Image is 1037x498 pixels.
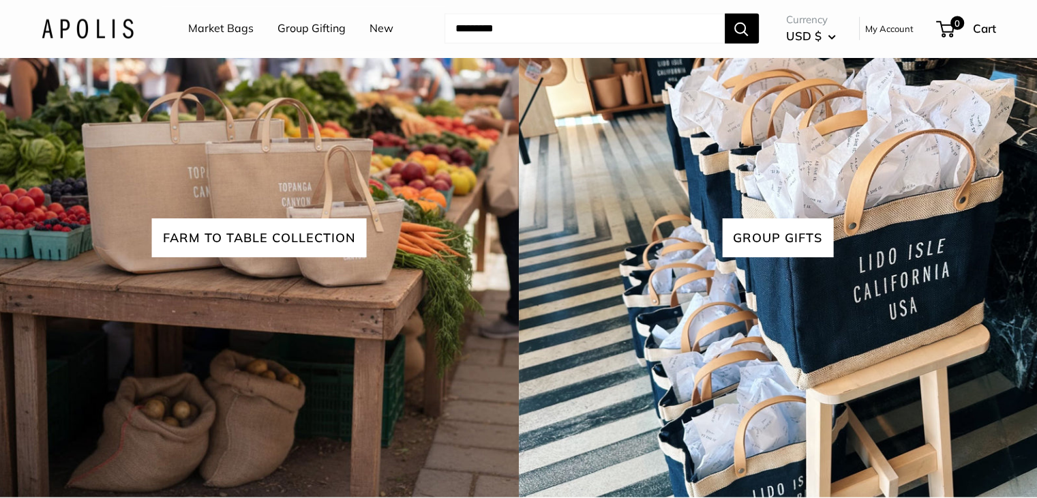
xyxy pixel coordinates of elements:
[370,18,393,39] a: New
[786,25,836,47] button: USD $
[950,16,963,30] span: 0
[725,14,759,44] button: Search
[973,21,996,35] span: Cart
[152,218,367,257] span: Farm To Table collection
[722,218,833,257] span: Group GIFTS
[277,18,346,39] a: Group Gifting
[786,29,822,43] span: USD $
[188,18,254,39] a: Market Bags
[865,20,914,37] a: My Account
[42,18,134,38] img: Apolis
[786,10,836,29] span: Currency
[937,18,996,40] a: 0 Cart
[445,14,725,44] input: Search...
